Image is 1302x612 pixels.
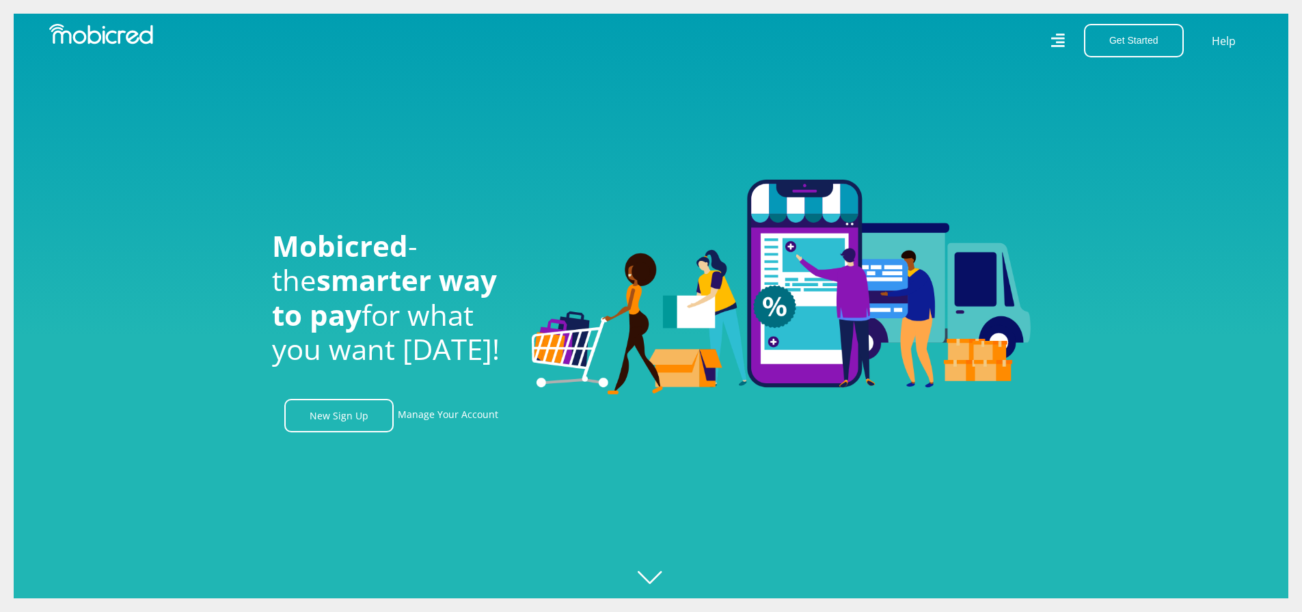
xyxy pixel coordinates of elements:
a: Help [1211,32,1236,50]
a: Manage Your Account [398,399,498,432]
a: New Sign Up [284,399,394,432]
img: Mobicred [49,24,153,44]
img: Welcome to Mobicred [532,180,1031,395]
span: smarter way to pay [272,260,497,333]
h1: - the for what you want [DATE]! [272,229,511,367]
span: Mobicred [272,226,408,265]
button: Get Started [1084,24,1184,57]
